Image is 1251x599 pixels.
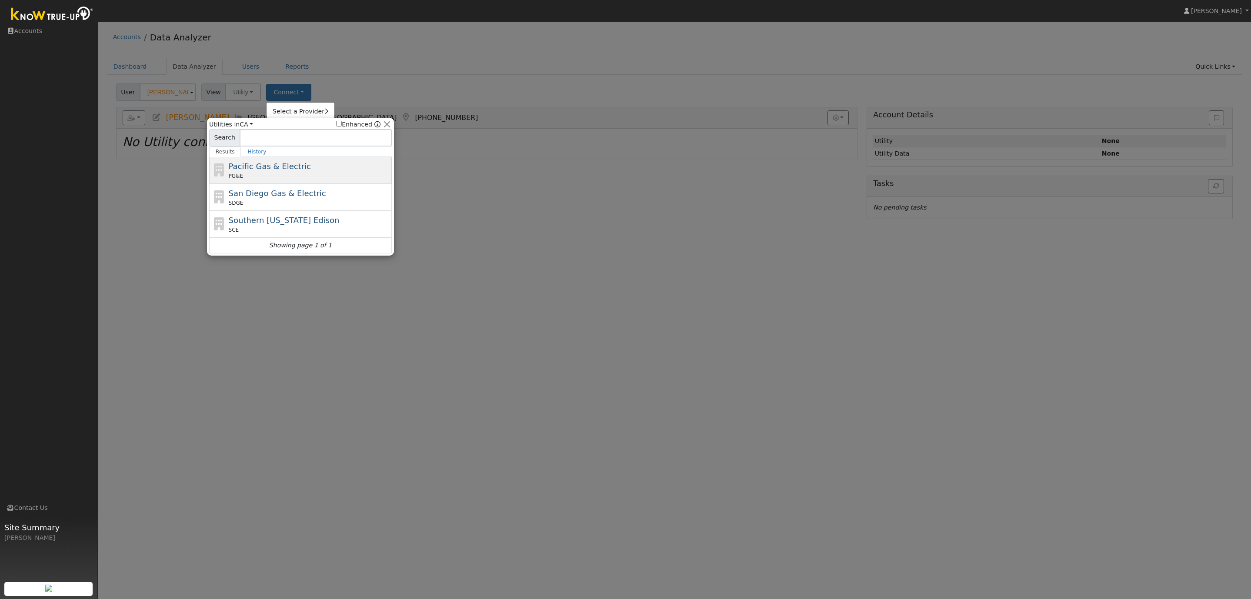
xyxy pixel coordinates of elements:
span: Search [209,129,240,146]
div: [PERSON_NAME] [4,533,93,542]
a: CA [240,121,253,128]
span: Show enhanced providers [336,120,380,129]
span: San Diego Gas & Electric [229,189,326,198]
span: SDGE [229,199,244,207]
span: [PERSON_NAME] [1191,7,1242,14]
a: Select a Provider [267,106,334,118]
span: Site Summary [4,522,93,533]
img: retrieve [45,585,52,592]
span: SCE [229,226,239,234]
img: Know True-Up [7,5,98,24]
a: Enhanced Providers [374,121,380,128]
a: Results [209,146,241,157]
a: History [241,146,273,157]
span: Pacific Gas & Electric [229,162,311,171]
span: PG&E [229,172,243,180]
i: Showing page 1 of 1 [269,241,332,250]
input: Enhanced [336,121,342,126]
label: Enhanced [336,120,372,129]
span: Southern [US_STATE] Edison [229,216,340,225]
span: Utilities in [209,120,253,129]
